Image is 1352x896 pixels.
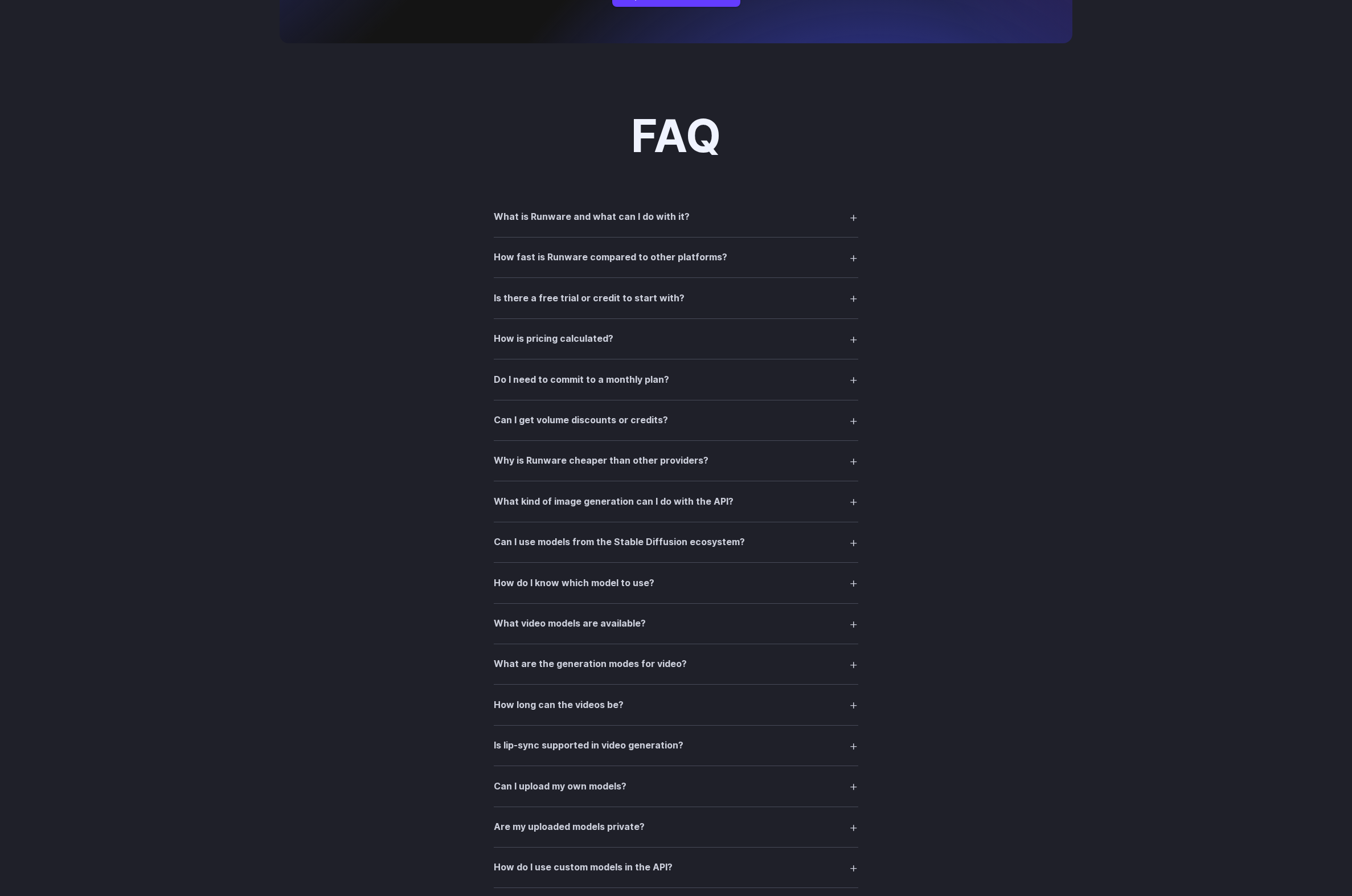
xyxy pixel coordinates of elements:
[494,250,727,265] h3: How fast is Runware compared to other platforms?
[494,206,858,228] summary: What is Runware and what can I do with it?
[494,657,687,672] h3: What are the generation modes for video?
[494,735,858,756] summary: Is lip-sync supported in video generation?
[494,653,858,675] summary: What are the generation modes for video?
[494,738,683,753] h3: Is lip-sync supported in video generation?
[494,453,708,468] h3: Why is Runware cheaper than other providers?
[494,576,654,591] h3: How do I know which model to use?
[494,494,734,509] h3: What kind of image generation can I do with the API?
[494,450,858,472] summary: Why is Runware cheaper than other providers?
[494,857,858,878] summary: How do I use custom models in the API?
[494,616,646,631] h3: What video models are available?
[494,816,858,838] summary: Are my uploaded models private?
[494,291,685,306] h3: Is there a free trial or credit to start with?
[494,531,858,553] summary: Can I use models from the Stable Diffusion ecosystem?
[494,369,858,390] summary: Do I need to commit to a monthly plan?
[494,775,858,797] summary: Can I upload my own models?
[494,410,858,431] summary: Can I get volume discounts or credits?
[494,247,858,268] summary: How fast is Runware compared to other platforms?
[494,210,690,224] h3: What is Runware and what can I do with it?
[494,413,668,428] h3: Can I get volume discounts or credits?
[494,287,858,309] summary: Is there a free trial or credit to start with?
[494,373,669,387] h3: Do I need to commit to a monthly plan?
[494,694,858,715] summary: How long can the videos be?
[494,490,858,512] summary: What kind of image generation can I do with the API?
[494,613,858,635] summary: What video models are available?
[494,698,624,713] h3: How long can the videos be?
[494,779,626,794] h3: Can I upload my own models?
[494,535,745,550] h3: Can I use models from the Stable Diffusion ecosystem?
[494,860,673,875] h3: How do I use custom models in the API?
[494,572,858,594] summary: How do I know which model to use?
[494,328,858,350] summary: How is pricing calculated?
[631,112,721,161] h2: FAQ
[494,820,645,834] h3: Are my uploaded models private?
[494,332,613,346] h3: How is pricing calculated?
